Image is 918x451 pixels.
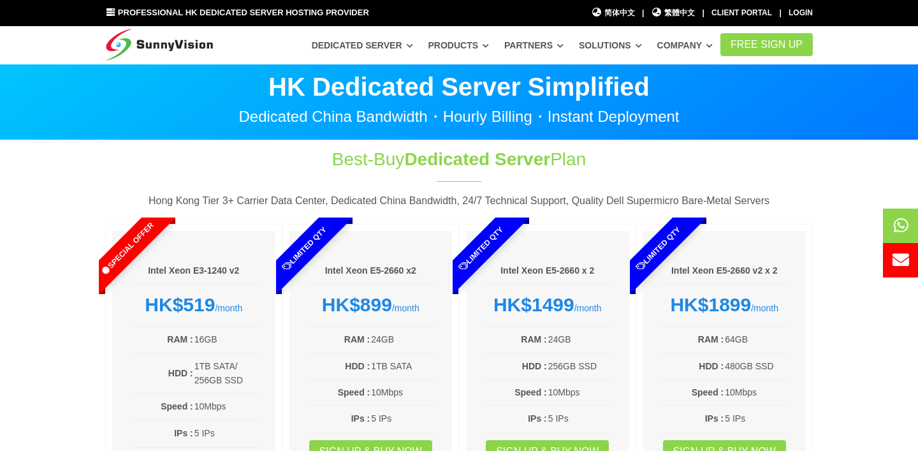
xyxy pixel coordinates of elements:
span: Limited Qty [428,195,535,302]
a: Company [657,34,713,57]
a: Dedicated Server [312,34,413,57]
strong: HK$1499 [493,294,574,315]
h6: Intel Xeon E5-2660 x 2 [485,265,610,277]
a: 简体中文 [591,7,635,19]
b: Speed : [514,387,547,397]
b: RAM : [167,334,193,344]
td: 1TB SATA [370,359,433,374]
span: Limited Qty [604,195,711,302]
a: 繁體中文 [652,7,696,19]
h6: Intel Xeon E5-2660 v2 x 2 [662,265,787,277]
td: 10Mbps [194,399,256,414]
span: Dedicated Server [404,149,550,169]
td: 24GB [548,332,610,347]
p: Dedicated China Bandwidth・Hourly Billing・Instant Deployment [105,109,813,124]
a: FREE Sign Up [720,33,813,56]
li: | [779,7,781,19]
b: RAM : [698,334,724,344]
b: Speed : [692,387,724,397]
p: HK Dedicated Server Simplified [105,74,813,100]
td: 16GB [194,332,256,347]
b: IPs : [351,413,370,424]
b: RAM : [521,334,546,344]
td: 10Mbps [370,385,433,400]
a: Products [428,34,489,57]
b: HDD : [522,361,547,371]
td: 480GB SSD [724,359,787,374]
strong: HK$899 [322,294,392,315]
td: 5 IPs [370,411,433,426]
li: | [702,7,704,19]
b: Speed : [161,401,193,411]
strong: HK$1899 [670,294,751,315]
a: Login [789,8,813,17]
td: 5 IPs [548,411,610,426]
div: /month [309,293,433,316]
td: 10Mbps [724,385,787,400]
p: Hong Kong Tier 3+ Carrier Data Center, Dedicated China Bandwidth, 24/7 Technical Support, Quality... [105,193,813,209]
h6: Intel Xeon E3-1240 v2 [131,265,256,277]
a: Solutions [579,34,642,57]
div: /month [131,293,256,316]
td: 10Mbps [548,385,610,400]
div: /month [485,293,610,316]
td: 24GB [370,332,433,347]
td: 64GB [724,332,787,347]
td: 5 IPs [724,411,787,426]
td: 1TB SATA/ 256GB SSD [194,359,256,388]
b: HDD : [699,361,724,371]
h1: Best-Buy Plan [247,147,671,172]
a: Partners [504,34,564,57]
a: Client Portal [711,8,772,17]
li: | [642,7,644,19]
b: HDD : [345,361,370,371]
b: RAM : [344,334,370,344]
div: /month [662,293,787,316]
span: Special Offer [74,195,181,302]
strong: HK$519 [145,294,215,315]
b: IPs : [174,428,193,438]
span: Limited Qty [251,195,358,302]
b: HDD : [168,368,193,378]
td: 256GB SSD [548,359,610,374]
b: Speed : [338,387,370,397]
span: Professional HK Dedicated Server Hosting Provider [118,8,369,17]
h6: Intel Xeon E5-2660 x2 [309,265,433,277]
b: IPs : [705,413,724,424]
td: 5 IPs [194,425,256,441]
b: IPs : [528,413,547,424]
